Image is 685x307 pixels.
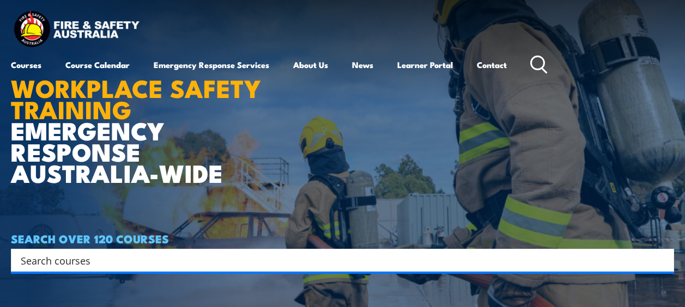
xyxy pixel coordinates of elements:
strong: WORKPLACE SAFETY TRAINING [11,69,261,127]
button: Search magnifier button [655,253,670,268]
input: Search input [21,252,650,268]
a: Learner Portal [397,52,453,78]
a: Courses [11,52,41,78]
form: Search form [23,253,652,268]
h1: EMERGENCY RESPONSE AUSTRALIA-WIDE [11,50,277,183]
a: Course Calendar [65,52,130,78]
h4: SEARCH OVER 120 COURSES [11,232,674,244]
a: News [352,52,373,78]
a: Contact [477,52,507,78]
a: About Us [293,52,328,78]
a: Emergency Response Services [154,52,269,78]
